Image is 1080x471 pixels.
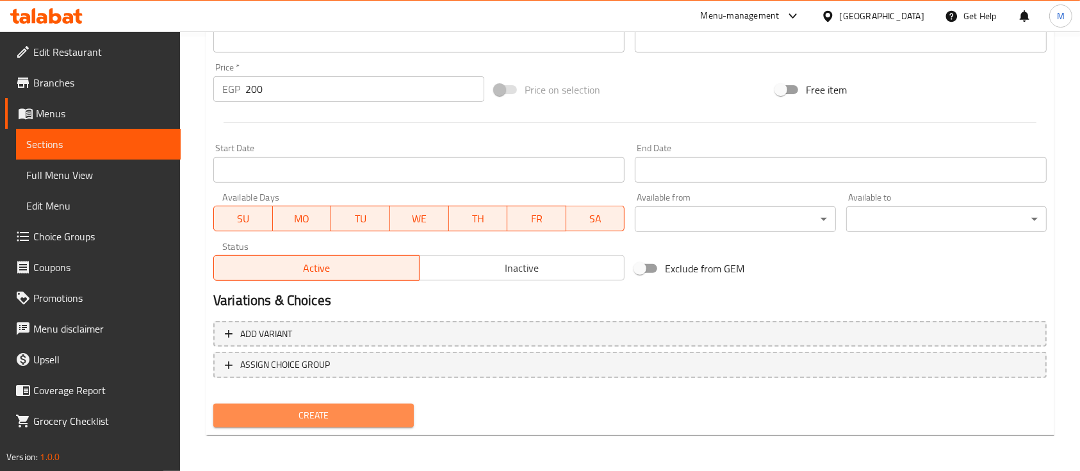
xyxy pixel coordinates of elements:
span: Sections [26,136,170,152]
span: Menu disclaimer [33,321,170,336]
span: Edit Restaurant [33,44,170,60]
button: WE [390,206,449,231]
span: Version: [6,449,38,465]
button: Create [213,404,414,427]
p: EGP [222,81,240,97]
span: SU [219,210,268,228]
span: Exclude from GEM [665,261,744,276]
span: Branches [33,75,170,90]
button: Active [213,255,420,281]
span: M [1057,9,1065,23]
span: Choice Groups [33,229,170,244]
span: Promotions [33,290,170,306]
button: Inactive [419,255,625,281]
a: Upsell [5,344,181,375]
a: Choice Groups [5,221,181,252]
div: [GEOGRAPHIC_DATA] [840,9,924,23]
div: ​ [635,206,835,232]
button: TU [331,206,390,231]
button: MO [273,206,332,231]
a: Menu disclaimer [5,313,181,344]
span: TU [336,210,385,228]
span: Add variant [240,326,292,342]
span: TH [454,210,503,228]
a: Branches [5,67,181,98]
span: Price on selection [525,82,600,97]
div: Menu-management [701,8,780,24]
a: Coverage Report [5,375,181,406]
span: Coverage Report [33,383,170,398]
a: Promotions [5,283,181,313]
button: TH [449,206,508,231]
button: ASSIGN CHOICE GROUP [213,352,1047,378]
h2: Variations & Choices [213,291,1047,310]
input: Please enter product sku [635,27,1046,53]
span: Coupons [33,260,170,275]
span: ASSIGN CHOICE GROUP [240,357,330,373]
span: WE [395,210,444,228]
span: Create [224,408,404,424]
button: Add variant [213,321,1047,347]
button: FR [507,206,566,231]
span: FR [512,210,561,228]
span: MO [278,210,327,228]
button: SU [213,206,273,231]
a: Coupons [5,252,181,283]
a: Menus [5,98,181,129]
input: Please enter price [245,76,484,102]
span: Grocery Checklist [33,413,170,429]
span: Menus [36,106,170,121]
span: 1.0.0 [40,449,60,465]
span: Upsell [33,352,170,367]
input: Please enter product barcode [213,27,625,53]
a: Full Menu View [16,160,181,190]
span: Edit Menu [26,198,170,213]
a: Grocery Checklist [5,406,181,436]
span: Full Menu View [26,167,170,183]
span: Active [219,259,414,277]
span: Inactive [425,259,620,277]
div: ​ [846,206,1047,232]
span: Free item [806,82,847,97]
a: Edit Restaurant [5,37,181,67]
button: SA [566,206,625,231]
a: Sections [16,129,181,160]
a: Edit Menu [16,190,181,221]
span: SA [571,210,620,228]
